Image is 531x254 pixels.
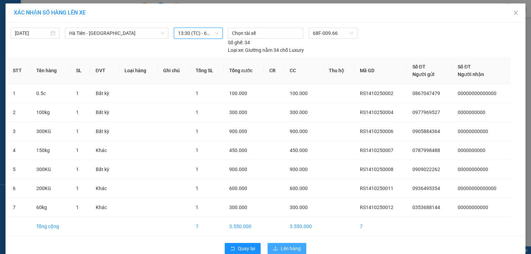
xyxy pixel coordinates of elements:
[229,110,247,115] span: 300.000
[228,46,304,54] div: Giường nằm 34 chỗ Luxury
[69,28,164,38] span: Hà Tiên - Đà Nẵng
[284,57,323,84] th: CC
[31,160,71,179] td: 300KG
[160,31,165,35] span: down
[290,110,308,115] span: 300.000
[76,167,79,172] span: 1
[458,64,471,69] span: Số ĐT
[458,110,485,115] span: 0000000000
[7,122,31,141] td: 3
[76,186,79,191] span: 1
[7,160,31,179] td: 5
[360,91,393,96] span: RS1410250002
[178,28,218,38] span: 13:30 (TC) - 68F-009.66
[238,245,255,252] span: Quay lại
[229,148,247,153] span: 450.000
[412,167,440,172] span: 0909022262
[290,186,308,191] span: 600.000
[31,179,71,198] td: 200KG
[412,129,440,134] span: 0905884364
[412,110,440,115] span: 0977969527
[15,29,49,37] input: 14/10/2025
[229,129,247,134] span: 900.000
[360,186,393,191] span: RS1410250011
[228,39,250,46] div: 34
[229,186,247,191] span: 600.000
[458,91,496,96] span: 00000000000000
[31,141,71,160] td: 150kg
[31,84,71,103] td: 0.5c
[76,110,79,115] span: 1
[412,186,440,191] span: 0936495354
[412,205,440,210] span: 0353688144
[14,9,86,16] span: XÁC NHẬN SỐ HÀNG LÊN XE
[224,217,264,236] td: 3.550.000
[268,243,306,254] button: uploadLên hàng
[158,57,190,84] th: Ghi chú
[71,57,90,84] th: SL
[90,103,119,122] td: Bất kỳ
[90,198,119,217] td: Khác
[225,243,261,254] button: rollbackQuay lại
[458,148,485,153] span: 0000000000
[7,141,31,160] td: 4
[228,39,243,46] span: Số ghế:
[190,217,224,236] td: 7
[290,91,308,96] span: 100.000
[76,129,79,134] span: 1
[31,217,71,236] td: Tổng cộng
[458,205,488,210] span: 00000000000
[229,205,247,210] span: 300.000
[284,217,323,236] td: 3.550.000
[196,167,198,172] span: 1
[273,246,278,252] span: upload
[224,57,264,84] th: Tổng cước
[90,141,119,160] td: Khác
[196,205,198,210] span: 1
[229,167,247,172] span: 900.000
[290,167,308,172] span: 900.000
[90,122,119,141] td: Bất kỳ
[196,148,198,153] span: 1
[31,198,71,217] td: 60kg
[313,28,353,38] span: 68F-009.66
[360,129,393,134] span: RS1410250006
[90,160,119,179] td: Bất kỳ
[506,3,525,23] button: Close
[323,57,354,84] th: Thu hộ
[354,57,407,84] th: Mã GD
[513,10,519,16] span: close
[90,179,119,198] td: Khác
[7,179,31,198] td: 6
[264,57,284,84] th: CR
[360,205,393,210] span: RS1410250012
[290,129,308,134] span: 900.000
[7,84,31,103] td: 1
[281,245,301,252] span: Lên hàng
[360,110,393,115] span: RS1410250004
[412,91,440,96] span: 0867047479
[412,148,440,153] span: 0787998488
[7,57,31,84] th: STT
[354,217,407,236] td: 7
[196,110,198,115] span: 1
[458,72,484,77] span: Người nhận
[196,129,198,134] span: 1
[412,72,435,77] span: Người gửi
[458,186,496,191] span: 00000000000000
[230,246,235,252] span: rollback
[360,167,393,172] span: RS1410250008
[290,148,308,153] span: 450.000
[458,167,488,172] span: 00000000000
[119,57,158,84] th: Loại hàng
[290,205,308,210] span: 300.000
[76,205,79,210] span: 1
[229,91,247,96] span: 100.000
[196,91,198,96] span: 1
[90,57,119,84] th: ĐVT
[228,46,244,54] span: Loại xe:
[76,91,79,96] span: 1
[31,57,71,84] th: Tên hàng
[7,198,31,217] td: 7
[76,148,79,153] span: 1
